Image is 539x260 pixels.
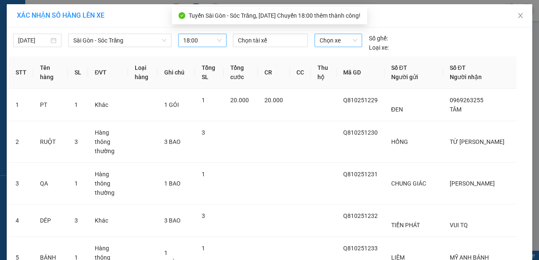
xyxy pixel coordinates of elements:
span: TÂM [450,106,462,113]
span: 3 BAO [164,217,181,224]
th: ĐVT [88,56,128,89]
span: 1 [75,180,78,187]
th: Thu hộ [311,56,336,89]
span: 20.000 [264,97,283,103]
div: Ghi chú: 1 GÓI 10 KG [4,2,122,12]
span: 1 [202,245,205,252]
span: Tổng cộng [7,50,39,58]
th: SL [68,56,88,89]
span: TIẾN PHÁT [391,222,420,228]
span: down [162,38,167,43]
td: DÉP [33,204,68,237]
th: CC [290,56,311,89]
span: CHUNG GIÁC [391,180,426,187]
span: Q810251231 [343,171,378,178]
span: 3 BAO [164,138,181,145]
span: 1 GÓI [164,101,179,108]
td: Khác [88,89,128,121]
button: Close [509,4,532,28]
span: VUI TQ [450,222,468,228]
th: CR [258,56,290,89]
span: Chọn xe [320,34,357,47]
span: Người gửi [391,74,418,80]
td: 2 [9,121,33,163]
th: Tên hàng [33,56,68,89]
th: Tổng cước [224,56,258,89]
span: 1 [202,97,205,103]
div: 0 [67,29,122,46]
th: Loại hàng [128,56,157,89]
span: Số ĐT [450,64,466,71]
div: 1 [50,29,67,46]
input: 12/10/2025 [18,36,49,45]
span: 1 [75,101,78,108]
span: XÁC NHẬN SỐ HÀNG LÊN XE [17,11,104,19]
span: TỪ [PERSON_NAME] [450,138,504,145]
span: Tuyến Sài Gòn - Sóc Trăng, [DATE] Chuyến 18:00 thêm thành công! [189,12,360,19]
td: Hàng thông thường [88,121,128,163]
span: 0 [116,50,120,58]
span: Số ĐT [391,64,407,71]
span: ĐEN [391,106,403,113]
span: Loại xe: [369,43,389,52]
span: Sài Gòn - Sóc Trăng [73,34,166,47]
span: 3 [75,138,78,145]
td: RUỘT [33,121,68,163]
span: 1 [56,50,60,58]
div: Tên (giá trị hàng) [7,19,48,27]
th: STT [9,56,33,89]
span: 1 [202,171,205,178]
span: [PERSON_NAME] [450,180,495,187]
td: Hàng thông thường [88,163,128,204]
span: Q810251230 [343,129,378,136]
span: Q810251232 [343,212,378,219]
span: Q810251233 [343,245,378,252]
span: Gói nhỏ - QA (0) [7,34,51,42]
span: Người nhận [450,74,482,80]
span: 18:00 [183,34,221,47]
th: Ghi chú [157,56,195,89]
div: SL [52,19,64,27]
span: 3 [202,212,205,219]
span: close [517,12,524,19]
td: QA [33,163,68,204]
span: 3 [75,217,78,224]
th: Tổng SL [195,56,224,89]
div: Cước món hàng [69,19,120,27]
span: 20.000 [230,97,249,103]
td: 3 [9,163,33,204]
span: 0969263255 [450,97,483,103]
td: PT [33,89,68,121]
td: Khác [88,204,128,237]
span: 3 [202,129,205,136]
span: Số ghế: [369,34,388,43]
span: Q810251229 [343,97,378,103]
th: Mã GD [336,56,384,89]
td: 4 [9,204,33,237]
span: HỒNG [391,138,408,145]
span: check-circle [179,12,185,19]
span: 1 BAO [164,180,181,187]
td: 1 [9,89,33,121]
